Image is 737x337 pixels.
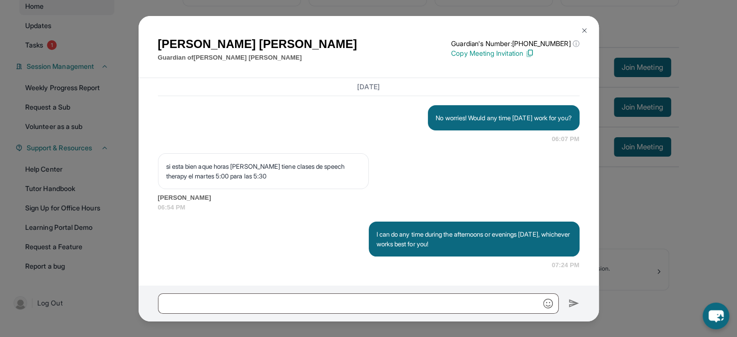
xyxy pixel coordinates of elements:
img: Copy Icon [525,49,534,58]
span: 06:07 PM [552,134,580,144]
span: [PERSON_NAME] [158,193,580,203]
p: si esta bien aque horas [PERSON_NAME] tiene clases de speech therapy el martes 5:00 para las 5:30 [166,161,361,181]
span: 06:54 PM [158,203,580,212]
h1: [PERSON_NAME] [PERSON_NAME] [158,35,357,53]
p: Copy Meeting Invitation [451,48,579,58]
span: ⓘ [572,39,579,48]
p: Guardian of [PERSON_NAME] [PERSON_NAME] [158,53,357,63]
p: I can do any time during the afternoons or evenings [DATE], whichever works best for you! [376,229,572,249]
img: Emoji [543,299,553,308]
span: 07:24 PM [552,260,580,270]
img: Send icon [568,298,580,309]
h3: [DATE] [158,82,580,92]
img: Close Icon [580,27,588,34]
p: No worries! Would any time [DATE] work for you? [436,113,571,123]
button: chat-button [703,303,729,329]
p: Guardian's Number: [PHONE_NUMBER] [451,39,579,48]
